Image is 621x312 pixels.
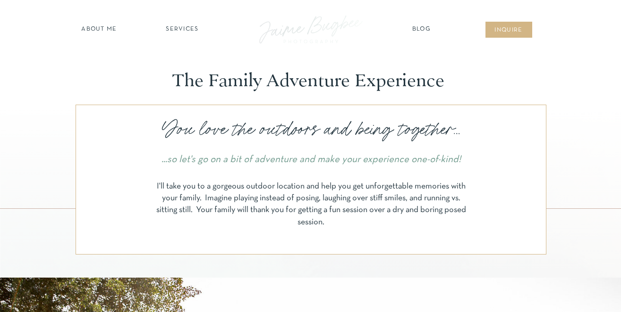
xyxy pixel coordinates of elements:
p: The Family Adventure Experience [172,70,449,91]
p: You love the outdoors and being together... [150,116,472,143]
i: ...so let's go on a bit of adventure and make your experience one-of-kind! [162,155,461,164]
a: Blog [410,25,434,34]
a: SERVICES [156,25,209,34]
p: I'll take you to a gorgeous outdoor location and help you get unforgettable memories with your fa... [154,181,468,233]
a: about ME [79,25,120,34]
a: inqUIre [490,26,528,35]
